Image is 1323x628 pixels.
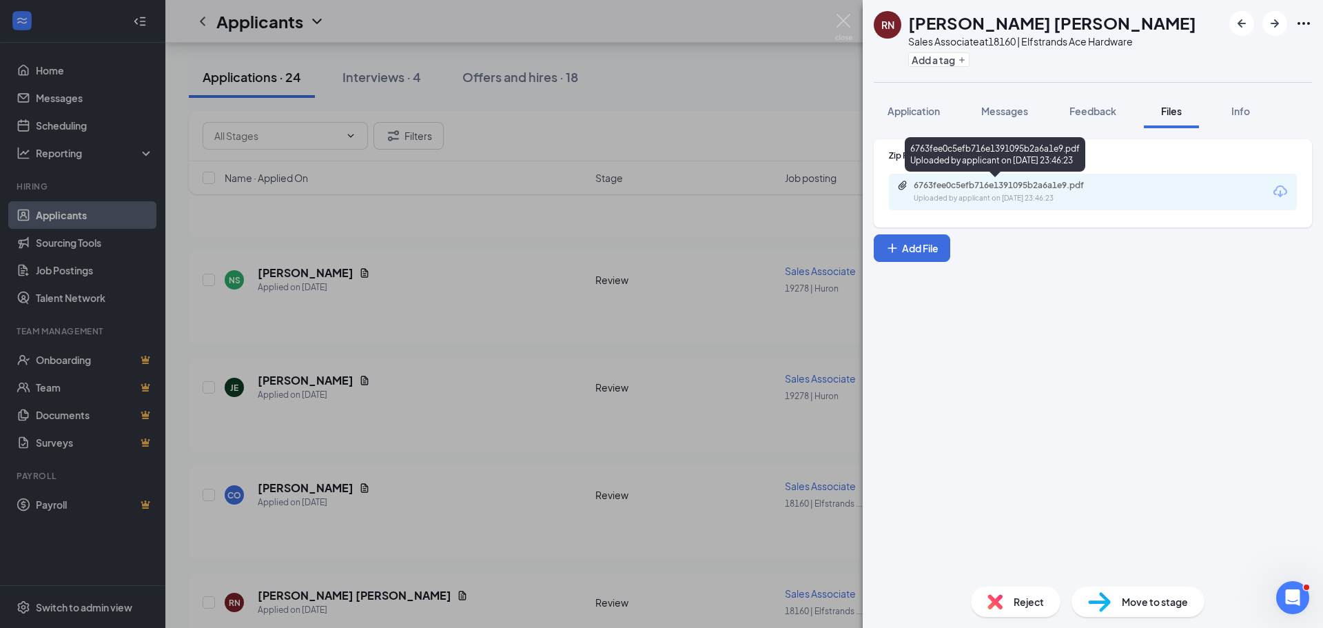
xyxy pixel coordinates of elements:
[1295,15,1312,32] svg: Ellipses
[958,56,966,64] svg: Plus
[1276,581,1309,614] iframe: Intercom live chat
[897,180,908,191] svg: Paperclip
[1229,11,1254,36] button: ArrowLeftNew
[908,11,1196,34] h1: [PERSON_NAME] [PERSON_NAME]
[888,105,940,117] span: Application
[1272,183,1289,200] svg: Download
[1069,105,1116,117] span: Feedback
[1266,15,1283,32] svg: ArrowRight
[908,34,1196,48] div: Sales Associate at 18160 | Elfstrands Ace Hardware
[914,193,1120,204] div: Uploaded by applicant on [DATE] 23:46:23
[1262,11,1287,36] button: ArrowRight
[1014,594,1044,609] span: Reject
[981,105,1028,117] span: Messages
[1161,105,1182,117] span: Files
[889,150,1297,161] div: Zip Recruiter Resume
[1231,105,1250,117] span: Info
[881,18,894,32] div: RN
[1122,594,1188,609] span: Move to stage
[885,241,899,255] svg: Plus
[905,137,1085,172] div: 6763fee0c5efb716e1391095b2a6a1e9.pdf Uploaded by applicant on [DATE] 23:46:23
[1233,15,1250,32] svg: ArrowLeftNew
[874,234,950,262] button: Add FilePlus
[908,52,970,67] button: PlusAdd a tag
[914,180,1107,191] div: 6763fee0c5efb716e1391095b2a6a1e9.pdf
[897,180,1120,204] a: Paperclip6763fee0c5efb716e1391095b2a6a1e9.pdfUploaded by applicant on [DATE] 23:46:23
